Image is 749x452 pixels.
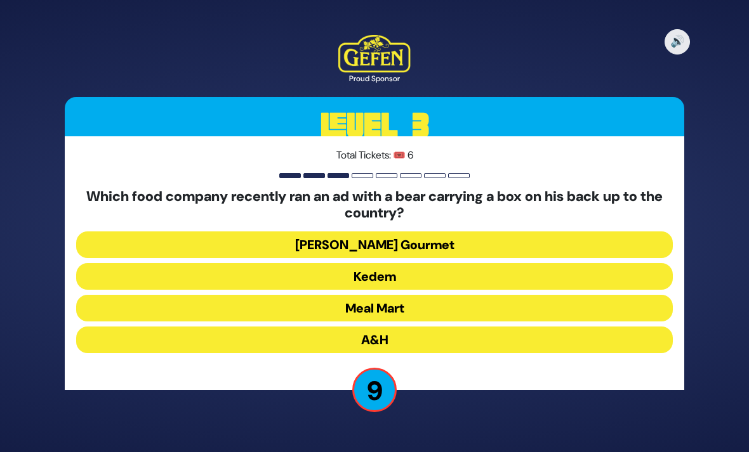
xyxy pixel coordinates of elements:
button: A&H [76,326,673,353]
button: 🔊 [665,29,690,55]
h3: Level 3 [65,97,684,154]
div: Proud Sponsor [338,73,410,84]
button: [PERSON_NAME] Gourmet [76,231,673,258]
img: Kedem [338,35,410,73]
button: Meal Mart [76,295,673,321]
p: Total Tickets: 🎟️ 6 [76,148,673,163]
button: Kedem [76,263,673,290]
p: 9 [352,368,397,412]
h5: Which food company recently ran an ad with a bear carrying a box on his back up to the country? [76,188,673,222]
